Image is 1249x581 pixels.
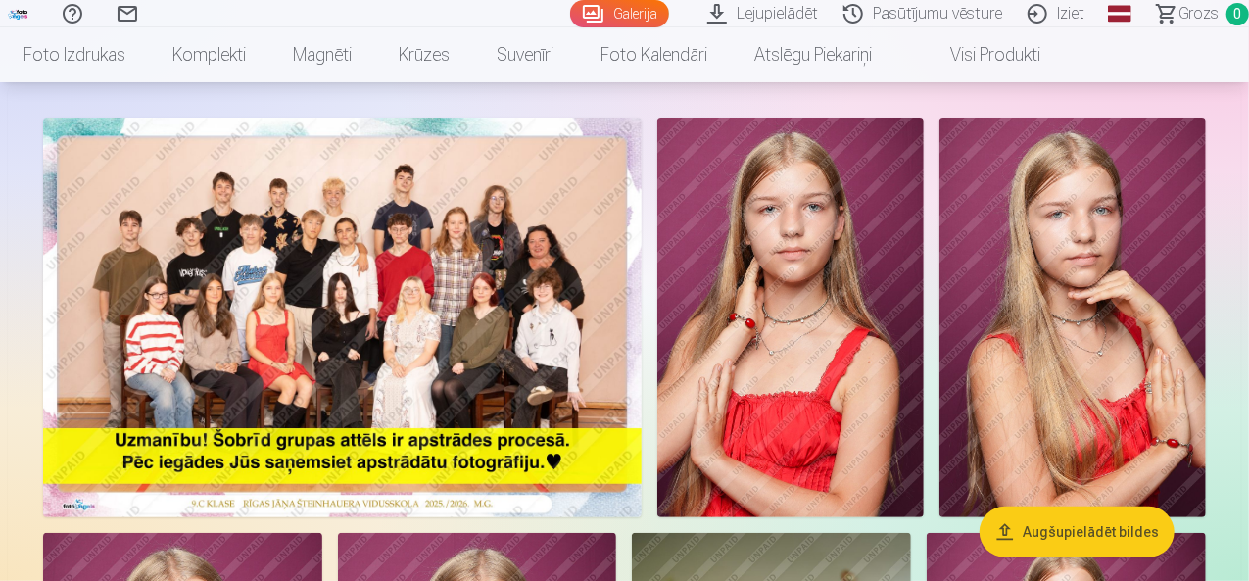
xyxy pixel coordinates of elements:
[375,27,473,82] a: Krūzes
[731,27,895,82] a: Atslēgu piekariņi
[8,8,29,20] img: /fa1
[1226,3,1249,25] span: 0
[473,27,577,82] a: Suvenīri
[980,507,1175,557] button: Augšupielādēt bildes
[1178,2,1219,25] span: Grozs
[269,27,375,82] a: Magnēti
[149,27,269,82] a: Komplekti
[895,27,1064,82] a: Visi produkti
[577,27,731,82] a: Foto kalendāri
